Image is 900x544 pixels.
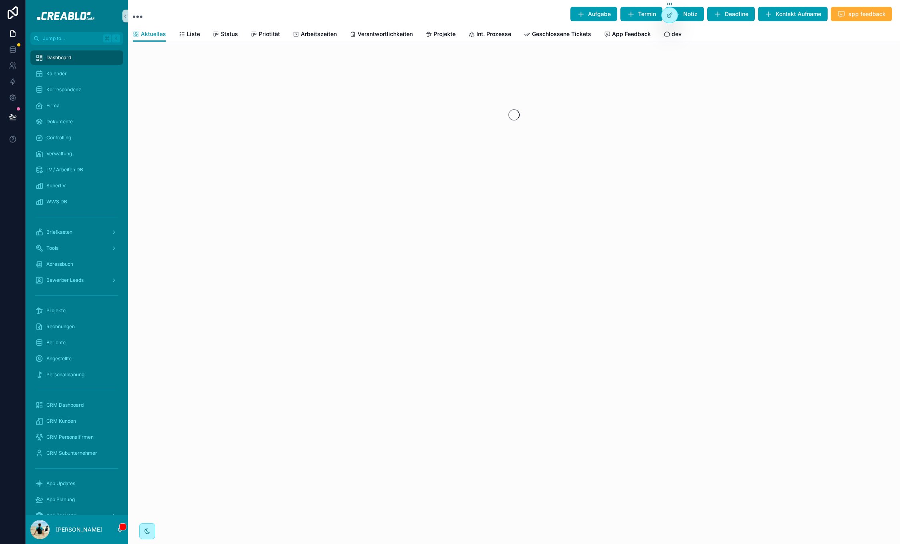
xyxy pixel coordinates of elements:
span: app feedback [848,10,886,18]
img: App logo [32,10,122,22]
span: LV / Arbeiten DB [46,167,83,173]
a: LV / Arbeiten DB [30,163,123,177]
button: Kontakt Aufname [758,7,828,21]
a: App Updates [30,476,123,491]
button: Notiz [666,7,704,21]
span: Kalender [46,70,67,77]
a: Adressbuch [30,257,123,271]
span: App Updates [46,480,75,487]
span: K [113,35,119,42]
span: App Planung [46,496,75,503]
span: SuperLV [46,183,66,189]
span: Projekte [46,307,66,314]
span: Tools [46,245,58,251]
a: Personalplanung [30,367,123,382]
a: Priotität [251,27,280,43]
a: CRM Dashboard [30,398,123,412]
span: Aktuelles [141,30,166,38]
button: Jump to...K [30,32,123,45]
a: WWS DB [30,195,123,209]
span: Briefkasten [46,229,72,235]
a: CRM Personalfirmen [30,430,123,444]
a: Briefkasten [30,225,123,239]
a: Rechnungen [30,319,123,334]
a: Dokumente [30,114,123,129]
a: Controlling [30,130,123,145]
a: Bewerber Leads [30,273,123,287]
a: Int. Prozesse [468,27,511,43]
span: Priotität [259,30,280,38]
span: Aufgabe [588,10,611,18]
span: Rechnungen [46,323,75,330]
span: Bewerber Leads [46,277,84,283]
span: Dokumente [46,118,73,125]
a: Korrespondenz [30,82,123,97]
span: Termin [638,10,656,18]
span: Personalplanung [46,371,84,378]
span: Firma [46,102,60,109]
span: Arbeitszeiten [301,30,337,38]
a: Angestellte [30,351,123,366]
a: Projekte [30,303,123,318]
a: SuperLV [30,179,123,193]
a: Liste [179,27,200,43]
span: App Feedback [612,30,651,38]
a: Projekte [426,27,456,43]
span: CRM Personalfirmen [46,434,94,440]
span: Projekte [434,30,456,38]
span: Kontakt Aufname [776,10,821,18]
span: Controlling [46,134,71,141]
span: Notiz [683,10,698,18]
span: CRM Dashboard [46,402,84,408]
a: Kalender [30,66,123,81]
span: Jump to... [43,35,100,42]
span: Status [221,30,238,38]
span: Geschlossene Tickets [532,30,591,38]
span: dev [672,30,682,38]
a: Firma [30,98,123,113]
span: CRM Subunternehmer [46,450,97,456]
span: Verantwortlichkeiten [358,30,413,38]
button: Deadline [707,7,755,21]
a: Dashboard [30,50,123,65]
a: Status [213,27,238,43]
a: Aktuelles [133,27,166,42]
a: CRM Subunternehmer [30,446,123,460]
span: Deadline [725,10,748,18]
button: app feedback [831,7,892,21]
p: [PERSON_NAME] [56,526,102,534]
a: Verantwortlichkeiten [350,27,413,43]
span: Angestellte [46,355,72,362]
a: CRM Kunden [30,414,123,428]
span: Korrespondenz [46,86,81,93]
span: CRM Kunden [46,418,76,424]
button: Aufgabe [570,7,617,21]
button: Termin [620,7,662,21]
a: App Backend [30,508,123,523]
span: Berichte [46,339,66,346]
span: App Backend [46,512,76,519]
div: scrollable content [26,45,128,515]
span: Liste [187,30,200,38]
span: Dashboard [46,54,71,61]
a: App Planung [30,492,123,507]
span: Adressbuch [46,261,73,267]
a: Verwaltung [30,147,123,161]
a: dev [664,27,682,43]
span: Int. Prozesse [476,30,511,38]
span: Verwaltung [46,151,72,157]
a: App Feedback [604,27,651,43]
a: Geschlossene Tickets [524,27,591,43]
a: Tools [30,241,123,255]
a: Arbeitszeiten [293,27,337,43]
a: Berichte [30,335,123,350]
span: WWS DB [46,199,67,205]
